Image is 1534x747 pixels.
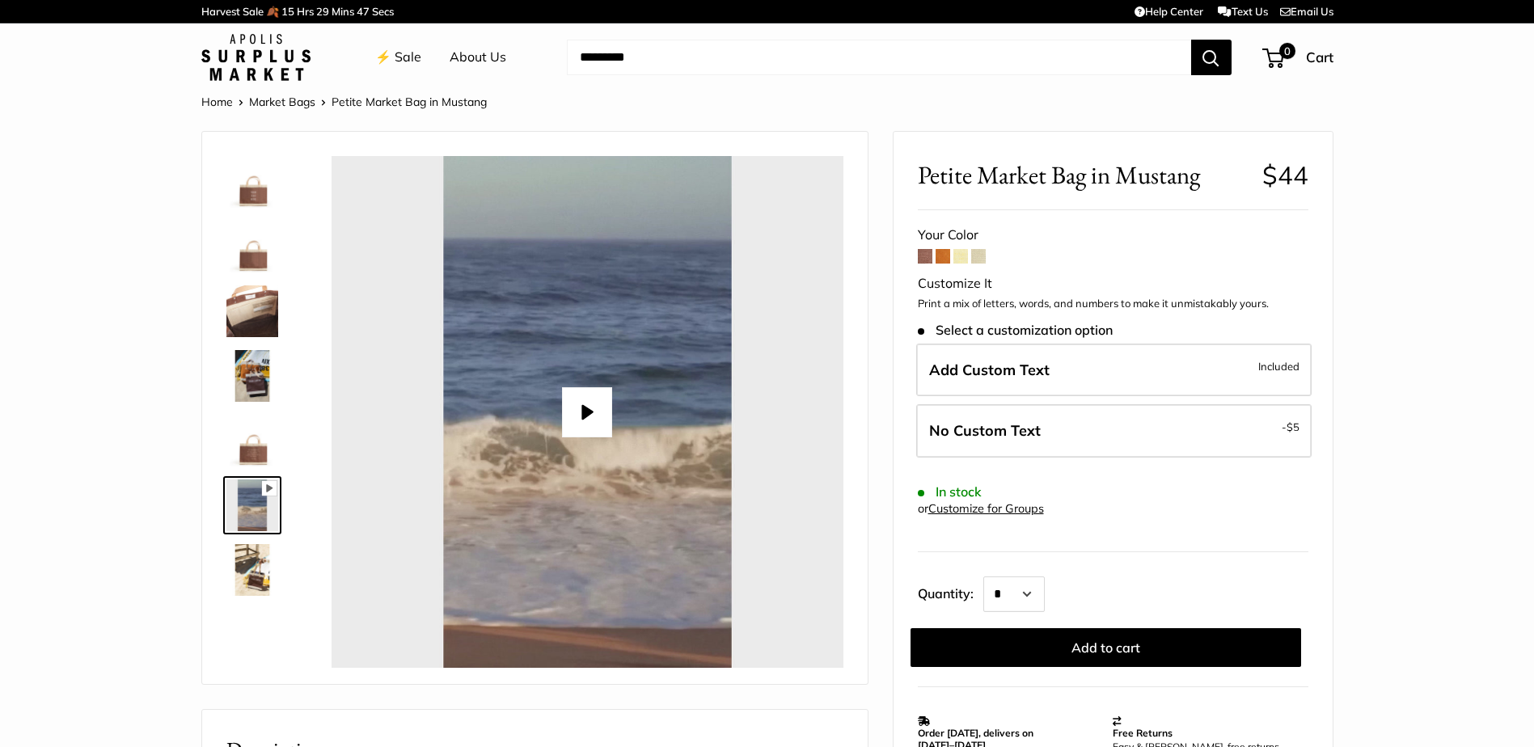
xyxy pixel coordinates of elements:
[223,411,281,470] a: Petite Market Bag in Mustang
[911,628,1301,667] button: Add to cart
[332,95,487,109] span: Petite Market Bag in Mustang
[316,5,329,18] span: 29
[1218,5,1267,18] a: Text Us
[928,501,1044,516] a: Customize for Groups
[357,5,370,18] span: 47
[226,156,278,208] img: Petite Market Bag in Mustang
[332,5,354,18] span: Mins
[297,5,314,18] span: Hrs
[223,476,281,534] a: Petite Market Bag in Mustang
[450,45,506,70] a: About Us
[929,361,1050,379] span: Add Custom Text
[201,34,311,81] img: Apolis: Surplus Market
[226,479,278,531] img: Petite Market Bag in Mustang
[1287,420,1299,433] span: $5
[226,415,278,466] img: Petite Market Bag in Mustang
[375,45,421,70] a: ⚡️ Sale
[201,95,233,109] a: Home
[281,5,294,18] span: 15
[916,404,1312,458] label: Leave Blank
[226,350,278,402] img: Petite Market Bag in Mustang
[1258,357,1299,376] span: Included
[1282,417,1299,437] span: -
[918,272,1308,296] div: Customize It
[916,344,1312,397] label: Add Custom Text
[223,541,281,599] a: Petite Market Bag in Mustang
[223,347,281,405] a: Petite Market Bag in Mustang
[1262,159,1308,191] span: $44
[1278,43,1295,59] span: 0
[223,217,281,276] a: Petite Market Bag in Mustang
[918,498,1044,520] div: or
[567,40,1191,75] input: Search...
[1280,5,1333,18] a: Email Us
[201,91,487,112] nav: Breadcrumb
[1264,44,1333,70] a: 0 Cart
[929,421,1041,440] span: No Custom Text
[223,153,281,211] a: Petite Market Bag in Mustang
[918,484,982,500] span: In stock
[223,282,281,340] a: Petite Market Bag in Mustang
[918,323,1113,338] span: Select a customization option
[562,387,612,437] button: Play
[226,544,278,596] img: Petite Market Bag in Mustang
[249,95,315,109] a: Market Bags
[226,285,278,337] img: Petite Market Bag in Mustang
[1306,49,1333,65] span: Cart
[918,160,1250,190] span: Petite Market Bag in Mustang
[918,223,1308,247] div: Your Color
[372,5,394,18] span: Secs
[918,572,983,612] label: Quantity:
[1135,5,1203,18] a: Help Center
[918,296,1308,312] p: Print a mix of letters, words, and numbers to make it unmistakably yours.
[1191,40,1232,75] button: Search
[1113,727,1173,739] strong: Free Returns
[226,221,278,272] img: Petite Market Bag in Mustang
